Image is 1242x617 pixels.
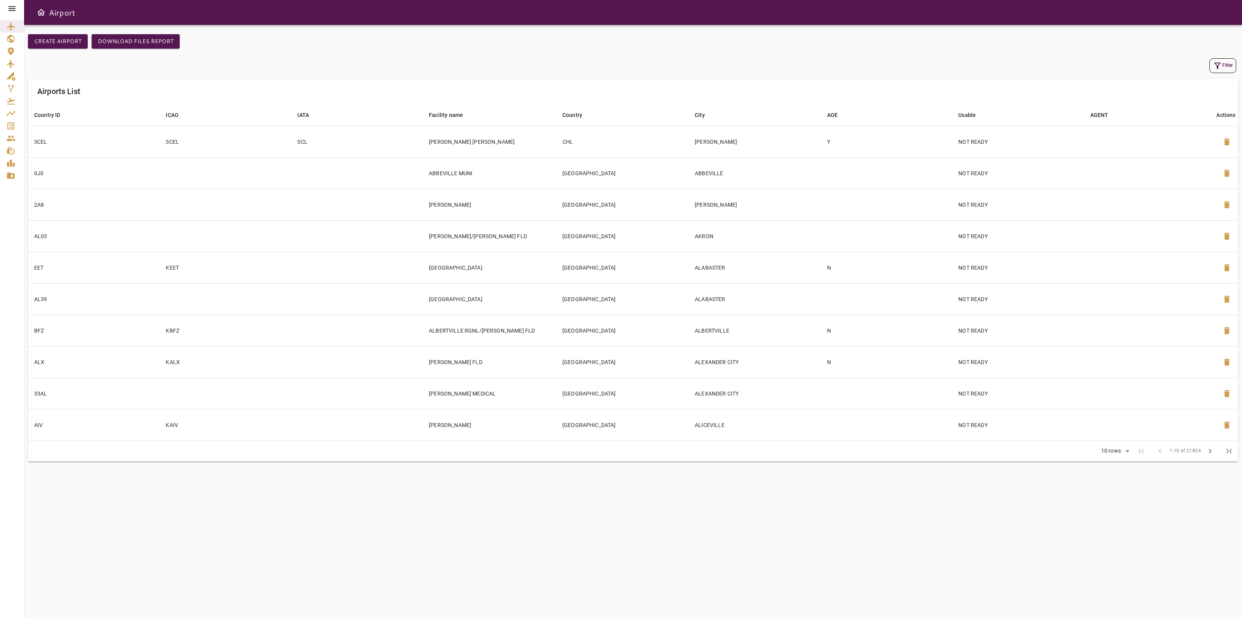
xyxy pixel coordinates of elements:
span: delete [1222,389,1232,398]
div: 10 rows [1096,445,1132,457]
button: Delete Airport [1218,321,1236,340]
td: ALX [28,346,160,378]
td: CHL [556,126,689,157]
td: KAIV [160,409,291,441]
button: Delete Airport [1218,416,1236,434]
span: delete [1222,263,1232,272]
span: delete [1222,169,1232,178]
button: Download Files Report [92,34,180,49]
td: [GEOGRAPHIC_DATA] [556,220,689,252]
button: Delete Airport [1218,164,1236,183]
span: IATA [297,110,319,120]
h6: Airport [49,6,75,19]
span: delete [1222,232,1232,241]
div: City [695,110,705,120]
td: BFZ [28,315,160,346]
span: Country [562,110,592,120]
td: [GEOGRAPHIC_DATA] [556,157,689,189]
span: AGENT [1090,110,1119,120]
span: Last Page [1219,442,1238,460]
span: Previous Page [1151,442,1169,460]
span: chevron_right [1206,446,1215,456]
td: AKRON [689,220,820,252]
p: NOT READY [958,264,1077,272]
td: N [821,346,952,378]
td: ALICEVILLE [689,409,820,441]
td: ALEXANDER CITY [689,346,820,378]
span: 1-10 of 21824 [1169,447,1201,455]
h6: Airports List [37,85,80,98]
td: [GEOGRAPHIC_DATA] [556,283,689,315]
p: NOT READY [958,421,1077,429]
button: Delete Airport [1218,384,1236,403]
span: First Page [1132,442,1151,460]
td: [PERSON_NAME] [689,126,820,157]
td: N [821,315,952,346]
span: delete [1222,326,1232,335]
span: Country ID [34,110,71,120]
td: ALEXANDER CITY [689,378,820,409]
div: IATA [297,110,309,120]
div: 10 rows [1099,448,1123,454]
td: SCEL [28,126,160,157]
p: NOT READY [958,327,1077,335]
span: Facility name [429,110,473,120]
td: ALBERTVILLE RGNL/[PERSON_NAME] FLD [423,315,556,346]
td: AL03 [28,220,160,252]
p: NOT READY [958,138,1077,146]
button: Open drawer [33,5,49,20]
td: SCL [291,126,423,157]
td: [PERSON_NAME] [PERSON_NAME] [423,126,556,157]
td: SCEL [160,126,291,157]
p: NOT READY [958,390,1077,397]
td: [GEOGRAPHIC_DATA] [423,252,556,283]
td: ALABASTER [689,283,820,315]
div: Country ID [34,110,61,120]
div: Country [562,110,582,120]
p: NOT READY [958,358,1077,366]
button: Create airport [28,34,88,49]
span: City [695,110,715,120]
button: Delete Airport [1218,195,1236,214]
td: AIV [28,409,160,441]
p: NOT READY [958,295,1077,303]
span: Next Page [1201,442,1219,460]
span: delete [1222,200,1232,209]
div: Facility name [429,110,463,120]
td: [GEOGRAPHIC_DATA] [423,283,556,315]
td: ABBEVILLE [689,157,820,189]
td: [GEOGRAPHIC_DATA] [556,409,689,441]
span: delete [1222,295,1232,304]
div: AGENT [1090,110,1108,120]
td: KBFZ [160,315,291,346]
td: [PERSON_NAME] [423,409,556,441]
td: [GEOGRAPHIC_DATA] [556,189,689,220]
span: ICAO [166,110,189,120]
td: [GEOGRAPHIC_DATA] [556,346,689,378]
span: last_page [1224,446,1233,456]
td: Y [821,126,952,157]
td: [GEOGRAPHIC_DATA] [556,252,689,283]
span: delete [1222,420,1232,430]
p: NOT READY [958,169,1077,177]
td: [GEOGRAPHIC_DATA] [556,315,689,346]
span: delete [1222,137,1232,146]
td: KEET [160,252,291,283]
button: Delete Airport [1218,258,1236,277]
button: Filter [1209,58,1236,73]
div: Usable [958,110,976,120]
td: ALABASTER [689,252,820,283]
td: N [821,252,952,283]
button: Delete Airport [1218,353,1236,371]
div: AOE [827,110,838,120]
div: ICAO [166,110,179,120]
span: Usable [958,110,986,120]
td: 33AL [28,378,160,409]
p: NOT READY [958,232,1077,240]
td: EET [28,252,160,283]
td: [PERSON_NAME] MEDICAL [423,378,556,409]
span: delete [1222,357,1232,367]
td: [PERSON_NAME] [689,189,820,220]
button: Delete Airport [1218,132,1236,151]
span: AOE [827,110,848,120]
